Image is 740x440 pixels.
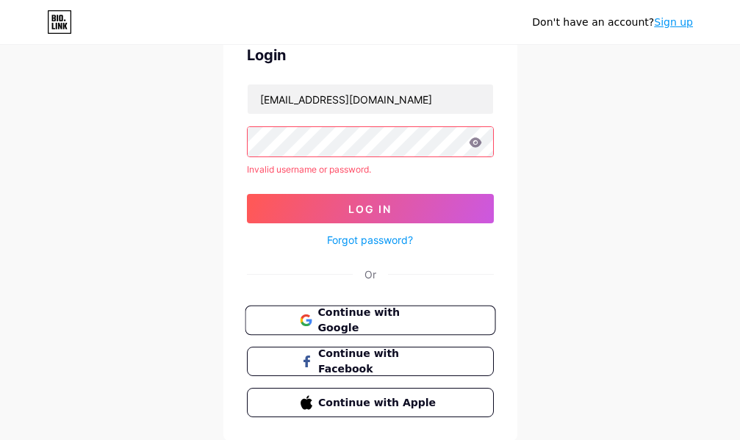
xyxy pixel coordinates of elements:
[247,194,494,223] button: Log In
[327,232,413,248] a: Forgot password?
[318,346,439,377] span: Continue with Facebook
[247,388,494,417] button: Continue with Apple
[248,84,493,114] input: Username
[247,163,494,176] div: Invalid username or password.
[247,306,494,335] a: Continue with Google
[247,347,494,376] button: Continue with Facebook
[532,15,693,30] div: Don't have an account?
[318,395,439,411] span: Continue with Apple
[364,267,376,282] div: Or
[317,305,440,336] span: Continue with Google
[654,16,693,28] a: Sign up
[348,203,392,215] span: Log In
[245,306,495,336] button: Continue with Google
[247,44,494,66] div: Login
